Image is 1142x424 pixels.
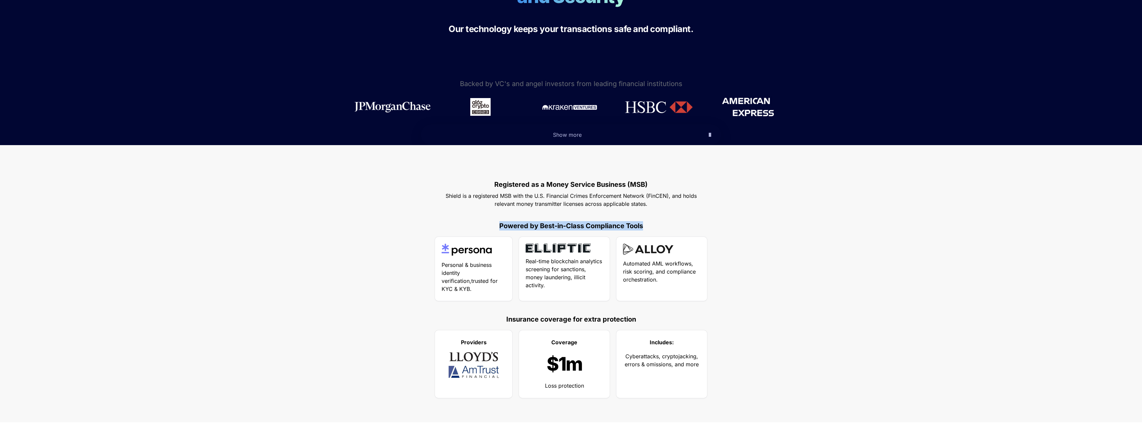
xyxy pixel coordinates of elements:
[421,124,721,145] button: Show more
[547,353,582,375] span: $1m
[551,339,577,346] strong: Coverage
[460,80,682,88] span: Backed by VC's and angel investors from leading financial institutions
[449,24,693,34] span: Our technology keeps your transactions safe and compliant.
[442,262,499,292] span: Personal & business identity verification,trusted for KYC & KYB.
[553,131,582,138] span: Show more
[526,258,604,289] span: Real-time blockchain analytics screening for sanctions, money laundering, illicit activity.
[650,339,674,346] strong: Includes:
[506,315,636,323] strong: Insurance coverage for extra protection
[494,180,648,188] strong: Registered as a Money Service Business (MSB)
[461,339,464,346] a: P
[446,192,698,207] span: Shield is a registered MSB with the U.S. Financial Crimes Enforcement Network (FinCEN), and holds...
[545,382,584,389] span: Loss protection
[623,260,697,283] span: Automated AML workflows, risk scoring, and compliance orchestration.
[625,353,700,368] span: Cyberattacks, cryptojacking, errors & omissions, and more
[464,339,487,346] strong: roviders
[499,222,643,230] strong: Powered by Best-in-Class Compliance Tools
